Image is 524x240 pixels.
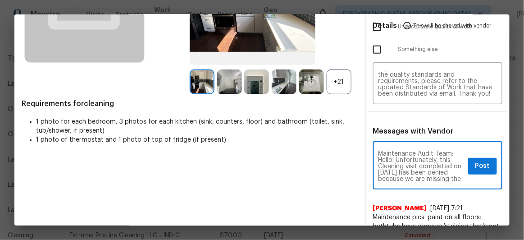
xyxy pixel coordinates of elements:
li: 1 photo for each bedroom, 3 photos for each kitchen (sink, counters, floor) and bathroom (toilet,... [36,117,358,135]
div: +21 [327,69,351,94]
span: [PERSON_NAME] [373,204,427,213]
span: Something else [398,46,503,53]
span: Post [475,161,490,172]
textarea: Maintenance Audit Team: Hello! Unfortunately, this Cleaning visit completed on [DATE] has been de... [378,72,497,97]
span: Messages with Vendor [373,128,454,135]
span: This will be shared with vendor [414,14,492,36]
textarea: Maintenance Audit Team: Hello! Unfortunately, this Cleaning visit completed on [DATE] has been de... [378,151,465,182]
span: Details [373,14,397,36]
span: Requirements for cleaning [22,99,358,108]
div: Something else [366,38,510,61]
span: [DATE] 7:21 [431,205,463,212]
button: Post [468,158,497,175]
li: 1 photo of thermostat and 1 photo of top of fridge (if present) [36,135,358,144]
